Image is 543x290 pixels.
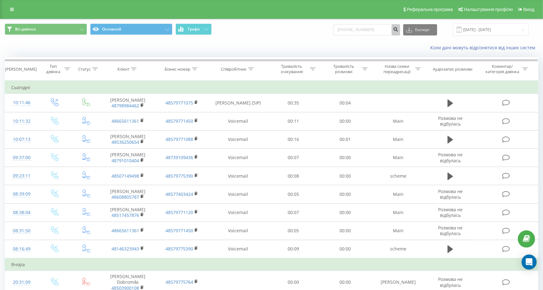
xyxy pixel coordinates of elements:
[101,203,155,222] td: [PERSON_NAME]
[111,246,139,252] a: 48146323943
[101,148,155,167] td: [PERSON_NAME]
[176,24,212,35] button: Графік
[438,225,463,236] span: Розмова не відбулась
[319,130,372,148] td: 00:01
[438,152,463,163] span: Розмова не відбулась
[15,27,36,32] span: Всі дзвінки
[111,139,139,145] a: 48536250654
[166,136,193,142] a: 48579771088
[267,94,319,112] td: 00:35
[371,185,425,203] td: Main
[5,258,538,271] td: Вчора
[111,158,139,164] a: 48791010404
[221,67,247,72] div: Співробітник
[11,97,32,109] div: 10:11:46
[11,170,32,182] div: 09:23:11
[166,209,193,215] a: 48579771120
[267,240,319,258] td: 00:09
[11,115,32,127] div: 10:11:32
[111,228,139,234] a: 48665611361
[484,64,521,74] div: Коментар/категорія дзвінка
[5,81,538,94] td: Сьогодні
[166,154,193,160] a: 48739109436
[407,7,453,12] span: Реферальна програма
[267,203,319,222] td: 00:07
[267,148,319,167] td: 00:07
[90,24,172,35] button: Основний
[11,188,32,200] div: 08:39:09
[11,243,32,255] div: 08:16:49
[371,167,425,185] td: scheme
[371,130,425,148] td: Main
[267,112,319,130] td: 00:11
[11,152,32,164] div: 09:37:00
[209,222,267,240] td: Voicemail
[371,240,425,258] td: scheme
[209,167,267,185] td: Voicemail
[319,148,372,167] td: 00:00
[166,246,193,252] a: 48579775390
[209,112,267,130] td: Voicemail
[5,24,87,35] button: Всі дзвінки
[209,203,267,222] td: Voicemail
[403,24,437,35] button: Експорт
[380,64,414,74] div: Назва схеми переадресації
[267,130,319,148] td: 00:16
[11,276,32,288] div: 20:31:09
[111,212,139,218] a: 48517457876
[267,185,319,203] td: 00:05
[101,185,155,203] td: [PERSON_NAME]
[111,118,139,124] a: 48665611361
[166,228,193,234] a: 48579771450
[319,203,372,222] td: 00:00
[371,203,425,222] td: Main
[319,185,372,203] td: 00:00
[438,115,463,127] span: Розмова не відбулась
[319,222,372,240] td: 00:00
[111,103,139,109] a: 48798984462
[11,133,32,146] div: 10:07:13
[11,207,32,219] div: 08:38:04
[371,148,425,167] td: Main
[117,67,129,72] div: Клієнт
[327,64,361,74] div: Тривалість розмови
[101,130,155,148] td: [PERSON_NAME]
[438,188,463,200] span: Розмова не відбулась
[464,7,513,12] span: Налаштування профілю
[209,94,267,112] td: [PERSON_NAME] (SIP)
[101,94,155,112] td: [PERSON_NAME]
[319,112,372,130] td: 00:00
[209,240,267,258] td: Voicemail
[267,167,319,185] td: 00:08
[111,194,139,200] a: 48608805787
[319,240,372,258] td: 00:00
[166,118,193,124] a: 48579771450
[522,255,537,270] div: Open Intercom Messenger
[111,173,139,179] a: 48507149498
[275,64,308,74] div: Тривалість очікування
[209,148,267,167] td: Voicemail
[166,191,193,197] a: 48577403424
[430,45,538,51] a: Коли дані можуть відрізнятися вiд інших систем
[319,167,372,185] td: 00:00
[166,173,193,179] a: 48579775390
[209,185,267,203] td: Voicemail
[433,67,472,72] div: Аудіозапис розмови
[267,222,319,240] td: 00:05
[438,207,463,218] span: Розмова не відбулась
[44,64,62,74] div: Тип дзвінка
[209,130,267,148] td: Voicemail
[165,67,190,72] div: Бізнес номер
[334,24,400,35] input: Пошук за номером
[524,7,535,12] span: Вихід
[78,67,91,72] div: Статус
[371,222,425,240] td: Main
[166,279,193,285] a: 48579775764
[11,225,32,237] div: 08:31:50
[5,67,37,72] div: [PERSON_NAME]
[166,100,193,106] a: 48579771075
[371,112,425,130] td: Main
[319,94,372,112] td: 00:04
[188,27,200,31] span: Графік
[438,276,463,288] span: Розмова не відбулась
